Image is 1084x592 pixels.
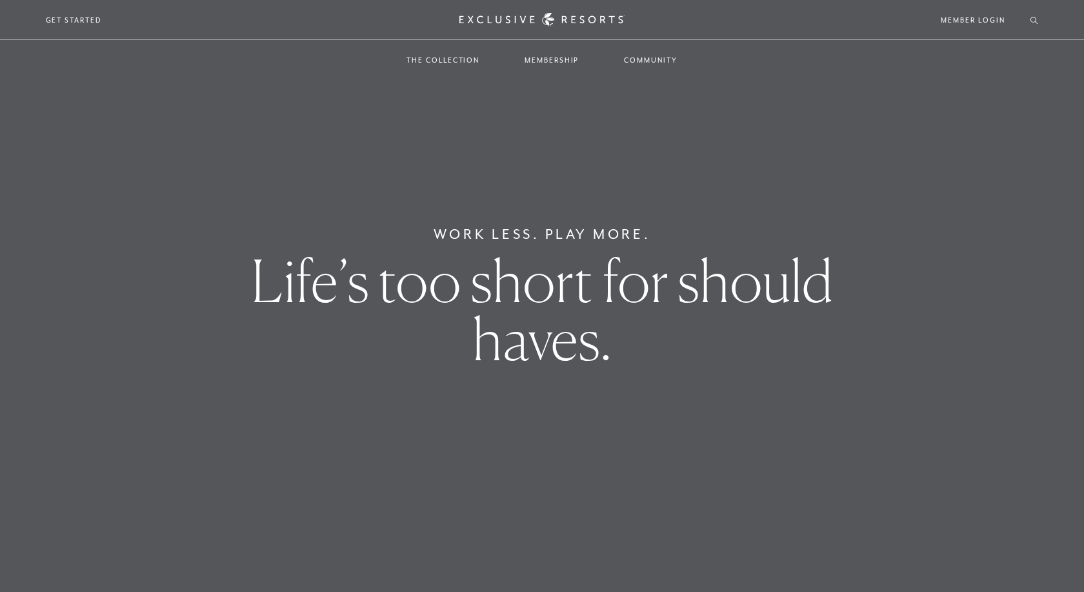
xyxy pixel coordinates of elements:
[512,41,592,79] a: Membership
[434,224,651,245] h6: Work Less. Play More.
[941,14,1005,26] a: Member Login
[394,41,492,79] a: The Collection
[190,252,895,368] h1: Life’s too short for should haves.
[46,14,102,26] a: Get Started
[611,41,690,79] a: Community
